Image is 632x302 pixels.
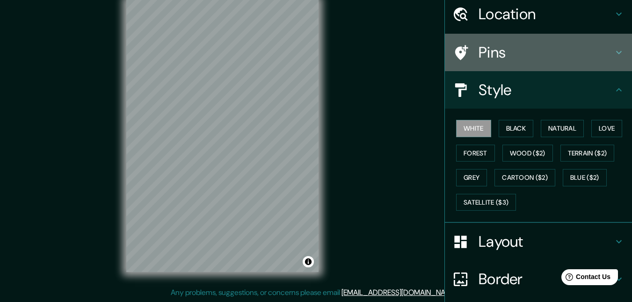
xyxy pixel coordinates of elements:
p: Any problems, suggestions, or concerns please email . [171,287,458,298]
button: Blue ($2) [563,169,607,186]
button: Natural [541,120,584,137]
h4: Border [479,270,613,288]
button: Terrain ($2) [560,145,615,162]
a: [EMAIL_ADDRESS][DOMAIN_NAME] [341,287,457,297]
button: Cartoon ($2) [494,169,555,186]
div: Border [445,260,632,298]
button: Black [499,120,534,137]
button: Toggle attribution [303,256,314,267]
button: Forest [456,145,495,162]
h4: Location [479,5,613,23]
button: Wood ($2) [502,145,553,162]
iframe: Help widget launcher [549,265,622,292]
div: Layout [445,223,632,260]
h4: Style [479,81,613,99]
h4: Pins [479,43,613,62]
div: Style [445,71,632,109]
div: Pins [445,34,632,71]
button: Satellite ($3) [456,194,516,211]
button: Grey [456,169,487,186]
h4: Layout [479,232,613,251]
button: Love [591,120,622,137]
button: White [456,120,491,137]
